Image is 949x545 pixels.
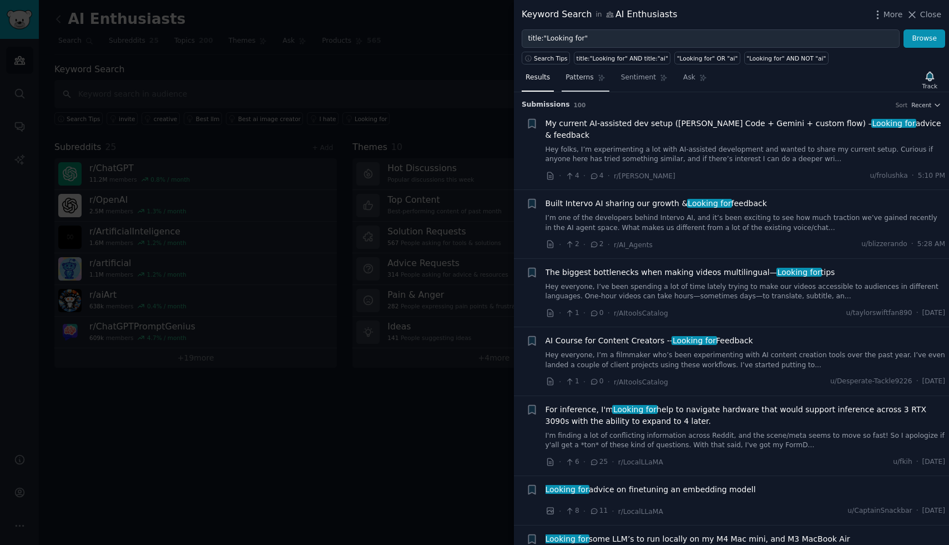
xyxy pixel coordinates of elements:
[522,52,570,64] button: Search Tips
[870,171,908,181] span: u/frolushka
[589,171,603,181] span: 4
[872,9,903,21] button: More
[546,118,946,141] a: My current AI-assisted dev setup ([PERSON_NAME] Code + Gemini + custom flow) –Looking foradvice &...
[608,239,610,251] span: ·
[614,241,653,249] span: r/AI_Agents
[546,335,753,347] a: AI Course for Content Creators --Looking forFeedback
[618,508,663,516] span: r/LocalLLaMA
[912,171,914,181] span: ·
[674,52,740,64] a: "Looking for" OR "ai"
[922,377,945,387] span: [DATE]
[621,73,656,83] span: Sentiment
[830,377,912,387] span: u/Desperate-Tackle9226
[589,457,608,467] span: 25
[546,404,946,427] span: For inference, I'm help to navigate hardware that would support inference across 3 RTX 3090s with...
[522,8,677,22] div: Keyword Search AI Enthusiasts
[595,10,602,20] span: in
[546,198,767,209] a: Built Intervo AI sharing our growth &Looking forfeedback
[612,456,614,468] span: ·
[776,268,822,277] span: Looking for
[911,239,913,249] span: ·
[559,506,561,517] span: ·
[562,69,609,92] a: Patterns
[614,309,668,317] span: r/AItoolsCatalog
[544,534,590,543] span: Looking for
[544,485,590,494] span: Looking for
[559,307,561,319] span: ·
[903,29,945,48] button: Browse
[612,405,658,414] span: Looking for
[608,170,610,182] span: ·
[566,73,593,83] span: Patterns
[918,171,945,181] span: 5:10 PM
[559,170,561,182] span: ·
[922,308,945,318] span: [DATE]
[911,101,931,109] span: Recent
[565,171,579,181] span: 4
[546,198,767,209] span: Built Intervo AI sharing our growth & feedback
[565,239,579,249] span: 2
[522,100,570,110] span: Submission s
[546,484,756,496] span: advice on finetuning an embedding modell
[546,213,946,233] a: I’m one of the developers behind Intervo AI, and it’s been exciting to see how much traction we’v...
[583,376,585,388] span: ·
[583,239,585,251] span: ·
[522,69,554,92] a: Results
[577,54,668,62] div: title:"Looking for" AND title:"ai"
[917,239,945,249] span: 5:28 AM
[565,457,579,467] span: 6
[583,456,585,468] span: ·
[589,308,603,318] span: 0
[918,68,941,92] button: Track
[546,533,850,545] span: some LLM’s to run locally on my M4 Mac mini, and M3 MacBook Air
[608,376,610,388] span: ·
[546,267,835,278] a: The biggest bottlenecks when making videos multilingual—Looking fortips
[916,506,918,516] span: ·
[744,52,829,64] a: "Looking for" AND NOT "ai"
[922,457,945,467] span: [DATE]
[916,377,918,387] span: ·
[565,308,579,318] span: 1
[583,307,585,319] span: ·
[522,29,900,48] input: Try a keyword related to your business
[679,69,711,92] a: Ask
[614,172,675,180] span: r/[PERSON_NAME]
[677,54,738,62] div: "Looking for" OR "ai"
[614,378,668,386] span: r/AItoolsCatalog
[546,267,835,278] span: The biggest bottlenecks when making videos multilingual— tips
[559,239,561,251] span: ·
[559,456,561,468] span: ·
[565,506,579,516] span: 8
[526,73,550,83] span: Results
[546,118,946,141] span: My current AI-assisted dev setup ([PERSON_NAME] Code + Gemini + custom flow) – advice & feedback
[559,376,561,388] span: ·
[546,484,756,496] a: Looking foradvice on finetuning an embedding modell
[922,506,945,516] span: [DATE]
[546,351,946,370] a: Hey everyone, I’m a filmmaker who’s been experimenting with AI content creation tools over the pa...
[920,9,941,21] span: Close
[589,239,603,249] span: 2
[746,54,826,62] div: "Looking for" AND NOT "ai"
[574,102,586,108] span: 100
[546,145,946,164] a: Hey folks, I’m experimenting a lot with AI-assisted development and wanted to share my current se...
[617,69,672,92] a: Sentiment
[683,73,695,83] span: Ask
[893,457,912,467] span: u/fkih
[589,377,603,387] span: 0
[906,9,941,21] button: Close
[546,335,753,347] span: AI Course for Content Creators -- Feedback
[922,82,937,90] div: Track
[565,377,579,387] span: 1
[846,308,912,318] span: u/taylorswiftfan890
[612,506,614,517] span: ·
[583,170,585,182] span: ·
[583,506,585,517] span: ·
[546,404,946,427] a: For inference, I'mLooking forhelp to navigate hardware that would support inference across 3 RTX ...
[608,307,610,319] span: ·
[546,431,946,451] a: I'm finding a lot of conflicting information across Reddit, and the scene/meta seems to move so f...
[911,101,941,109] button: Recent
[672,336,717,345] span: Looking for
[546,282,946,302] a: Hey everyone, I’ve been spending a lot of time lately trying to make our videos accessible to aud...
[618,458,663,466] span: r/LocalLLaMA
[871,119,917,128] span: Looking for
